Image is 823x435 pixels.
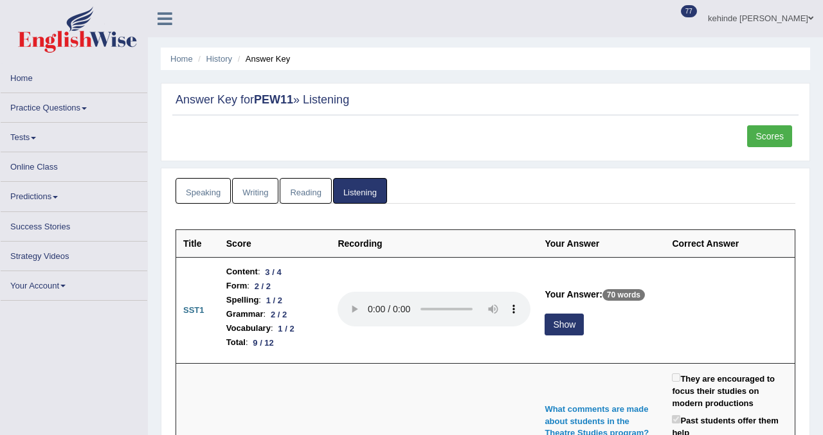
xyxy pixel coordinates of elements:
div: 1 / 2 [273,322,300,335]
a: Predictions [1,182,147,207]
li: : [226,265,324,279]
a: Speaking [176,178,231,204]
h2: Answer Key for » Listening [176,94,795,107]
a: Home [1,64,147,89]
input: Past students offer them help [672,415,680,423]
th: Your Answer [538,230,665,258]
div: 1 / 2 [261,294,287,307]
a: History [206,54,232,64]
li: Answer Key [235,53,291,65]
b: Spelling [226,293,259,307]
b: Your Answer: [545,289,602,299]
th: Recording [330,230,538,258]
b: Form [226,279,248,293]
span: 77 [681,5,697,17]
a: Strategy Videos [1,242,147,267]
li: : [226,335,324,350]
a: Your Account [1,271,147,296]
div: 9 / 12 [248,336,279,350]
li: : [226,293,324,307]
b: Total [226,335,246,350]
th: Correct Answer [665,230,795,258]
th: Title [176,230,219,258]
strong: PEW11 [254,93,293,106]
button: Show [545,314,584,335]
b: Vocabulary [226,321,271,335]
a: Home [170,54,193,64]
div: 3 / 4 [260,265,287,279]
input: They are encouraged to focus their studies on modern productions [672,373,680,382]
a: Practice Questions [1,93,147,118]
b: Content [226,265,258,279]
b: Grammar [226,307,264,321]
a: Reading [280,178,331,204]
p: 70 words [602,289,645,301]
li: : [226,307,324,321]
div: 2 / 2 [266,308,292,321]
li: : [226,321,324,335]
a: Tests [1,123,147,148]
div: 2 / 2 [249,280,276,293]
b: SST1 [183,305,204,315]
li: : [226,279,324,293]
th: Score [219,230,331,258]
a: Listening [333,178,387,204]
a: Success Stories [1,212,147,237]
a: Scores [747,125,792,147]
a: Online Class [1,152,147,177]
label: They are encouraged to focus their studies on modern productions [672,371,788,409]
a: Writing [232,178,278,204]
